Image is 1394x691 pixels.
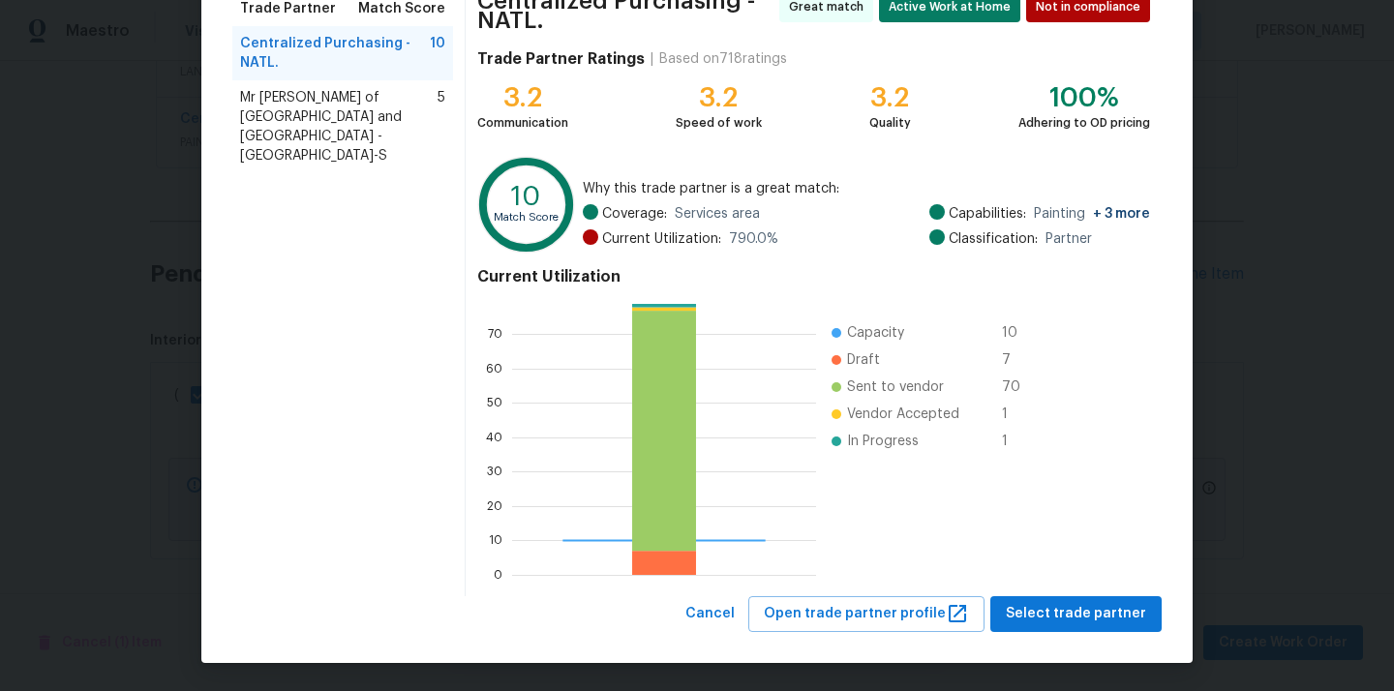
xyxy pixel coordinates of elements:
[430,34,445,73] span: 10
[494,569,502,581] text: 0
[847,350,880,370] span: Draft
[764,602,969,626] span: Open trade partner profile
[477,49,645,69] h4: Trade Partner Ratings
[645,49,659,69] div: |
[659,49,787,69] div: Based on 718 ratings
[847,323,904,343] span: Capacity
[477,113,568,133] div: Communication
[1002,432,1033,451] span: 1
[1002,405,1033,424] span: 1
[488,329,502,341] text: 70
[494,212,559,223] text: Match Score
[1018,113,1150,133] div: Adhering to OD pricing
[1034,204,1150,224] span: Painting
[487,500,502,512] text: 20
[847,432,919,451] span: In Progress
[477,267,1150,286] h4: Current Utilization
[486,363,502,375] text: 60
[990,596,1162,632] button: Select trade partner
[949,229,1038,249] span: Classification:
[511,183,541,210] text: 10
[729,229,778,249] span: 790.0 %
[685,602,735,626] span: Cancel
[1006,602,1146,626] span: Select trade partner
[678,596,742,632] button: Cancel
[240,34,430,73] span: Centralized Purchasing - NATL.
[675,204,760,224] span: Services area
[1045,229,1092,249] span: Partner
[487,398,502,409] text: 50
[1002,350,1033,370] span: 7
[438,88,445,165] span: 5
[1018,88,1150,107] div: 100%
[748,596,985,632] button: Open trade partner profile
[1093,207,1150,221] span: + 3 more
[869,88,911,107] div: 3.2
[676,88,762,107] div: 3.2
[486,432,502,443] text: 40
[602,229,721,249] span: Current Utilization:
[240,88,438,165] span: Mr [PERSON_NAME] of [GEOGRAPHIC_DATA] and [GEOGRAPHIC_DATA] - [GEOGRAPHIC_DATA]-S
[676,113,762,133] div: Speed of work
[489,534,502,546] text: 10
[477,88,568,107] div: 3.2
[487,466,502,477] text: 30
[1002,377,1033,397] span: 70
[869,113,911,133] div: Quality
[583,179,1150,198] span: Why this trade partner is a great match:
[847,405,959,424] span: Vendor Accepted
[949,204,1026,224] span: Capabilities:
[1002,323,1033,343] span: 10
[847,377,944,397] span: Sent to vendor
[602,204,667,224] span: Coverage:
